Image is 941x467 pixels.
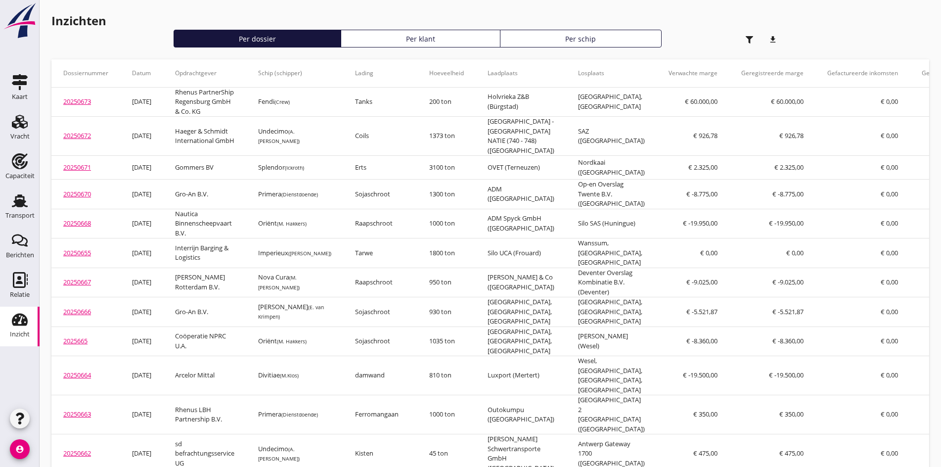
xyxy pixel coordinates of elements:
[63,131,91,140] a: 20250672
[700,248,717,257] span: € 0,00
[566,117,657,156] td: SAZ ([GEOGRAPHIC_DATA])
[504,34,657,44] div: Per schip
[476,297,566,327] td: [GEOGRAPHIC_DATA], [GEOGRAPHIC_DATA], [GEOGRAPHIC_DATA]
[2,2,38,39] img: logo-small.a267ee39.svg
[779,131,804,140] span: € 926,78
[63,163,91,172] a: 20250671
[566,59,657,87] th: Losplaats: Not sorted.
[476,117,566,156] td: [GEOGRAPHIC_DATA] - [GEOGRAPHIC_DATA] NATIE (740 - 748) ([GEOGRAPHIC_DATA])
[343,117,417,156] td: Coils
[6,252,34,258] div: Berichten
[120,297,163,327] td: [DATE]
[815,209,910,238] td: € 0,00
[281,411,318,418] small: (Dienstdoende)
[763,30,783,49] i: download
[815,268,910,297] td: € 0,00
[476,356,566,395] td: Luxport (Mertert)
[120,268,163,297] td: [DATE]
[566,88,657,117] td: [GEOGRAPHIC_DATA], [GEOGRAPHIC_DATA]
[51,59,120,87] th: Dossiernummer: Not sorted.
[120,156,163,180] td: [DATE]
[10,439,30,459] i: account_circle
[500,30,661,47] a: Per schip
[686,307,717,316] span: € -5.521,87
[246,238,343,268] td: Imperieux
[693,449,717,458] span: € 475,00
[417,268,476,297] td: 950 ton
[566,268,657,297] td: Deventer Overslag Kombinatie B.V. (Deventer)
[417,395,476,434] td: 1000 ton
[120,88,163,117] td: [DATE]
[815,297,910,327] td: € 0,00
[163,88,246,117] td: Rhenus PartnerShip Regensburg GmbH & Co. KG
[417,209,476,238] td: 1000 ton
[815,156,910,180] td: € 0,00
[51,12,783,30] h1: Inzichten
[566,209,657,238] td: Silo SAS (Huningue)
[476,238,566,268] td: Silo UCA (Frouard)
[769,371,804,379] span: € -19.500,00
[657,59,729,87] th: Verwachte marge: Not sorted.
[163,180,246,209] td: Gro-An B.V.
[774,163,804,172] span: € 2.325,00
[566,297,657,327] td: [GEOGRAPHIC_DATA], [GEOGRAPHIC_DATA], [GEOGRAPHIC_DATA]
[772,189,804,198] span: € -8.775,00
[343,238,417,268] td: Tarwe
[277,338,307,345] small: (M. Hakkers)
[163,156,246,180] td: Gommers BV
[163,209,246,238] td: Nautica Binnenscheepvaart B.V.
[246,180,343,209] td: Primera
[476,88,566,117] td: Holvrieka Z&B (Bürgstad)
[120,180,163,209] td: [DATE]
[566,180,657,209] td: Op-en Overslag Twente B.V. ([GEOGRAPHIC_DATA])
[246,117,343,156] td: Undecimo
[417,59,476,87] th: Hoeveelheid: Not sorted.
[343,356,417,395] td: damwand
[685,97,717,106] span: € 60.000,00
[163,395,246,434] td: Rhenus LBH Partnership B.V.
[288,250,331,257] small: ([PERSON_NAME])
[258,274,300,291] small: (M. [PERSON_NAME])
[772,336,804,345] span: € -8.360,00
[566,356,657,395] td: Wesel, [GEOGRAPHIC_DATA], [GEOGRAPHIC_DATA], [GEOGRAPHIC_DATA]
[815,238,910,268] td: € 0,00
[815,59,910,87] th: Gefactureerde inkomsten: Not sorted.
[417,238,476,268] td: 1800 ton
[476,268,566,297] td: [PERSON_NAME] & Co ([GEOGRAPHIC_DATA])
[246,88,343,117] td: Fendi
[246,209,343,238] td: Oriënt
[5,212,35,219] div: Transport
[786,248,804,257] span: € 0,00
[343,156,417,180] td: Erts
[693,410,717,419] span: € 350,00
[566,238,657,268] td: Wanssum, [GEOGRAPHIC_DATA], [GEOGRAPHIC_DATA]
[280,372,299,379] small: (M.Klos)
[343,59,417,87] th: Lading: Not sorted.
[120,209,163,238] td: [DATE]
[63,410,91,419] a: 20250663
[772,307,804,316] span: € -5.521,87
[683,219,717,228] span: € -19.950,00
[285,164,304,171] small: (Ickroth)
[63,449,91,458] a: 20250662
[63,307,91,316] a: 20250666
[163,327,246,356] td: Coöperatie NPRC U.A.
[566,156,657,180] td: Nordkaai ([GEOGRAPHIC_DATA])
[476,327,566,356] td: [GEOGRAPHIC_DATA], [GEOGRAPHIC_DATA], [GEOGRAPHIC_DATA]
[729,59,815,87] th: Geregistreerde marge: Not sorted.
[5,173,35,179] div: Capaciteit
[417,180,476,209] td: 1300 ton
[120,395,163,434] td: [DATE]
[281,191,318,198] small: (Dienstdoende)
[476,209,566,238] td: ADM Spyck GmbH ([GEOGRAPHIC_DATA])
[566,395,657,434] td: [GEOGRAPHIC_DATA] 2 [GEOGRAPHIC_DATA] ([GEOGRAPHIC_DATA])
[246,395,343,434] td: Primera
[246,356,343,395] td: Divitiae
[683,371,717,379] span: € -19.500,00
[343,395,417,434] td: Ferromangaan
[815,327,910,356] td: € 0,00
[343,297,417,327] td: Sojaschroot
[343,268,417,297] td: Raapschroot
[246,156,343,180] td: Splendor
[163,268,246,297] td: [PERSON_NAME] Rotterdam B.V.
